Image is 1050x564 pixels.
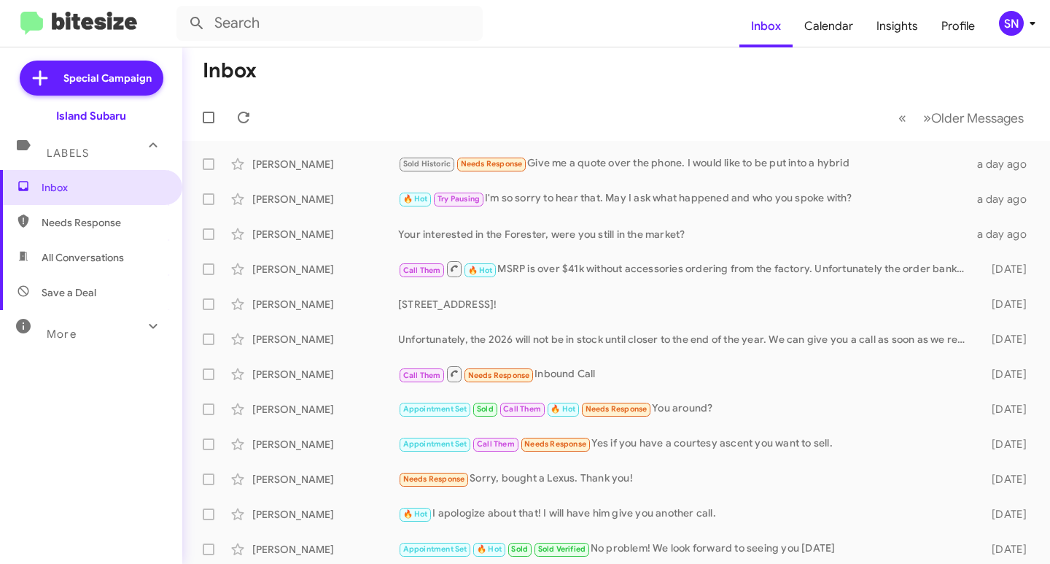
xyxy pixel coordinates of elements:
div: [PERSON_NAME] [252,507,398,522]
span: Needs Response [586,404,647,414]
div: MSRP is over $41k without accessories ordering from the factory. Unfortunately the order banks ar... [398,260,975,278]
span: 🔥 Hot [403,509,428,519]
div: You around? [398,401,975,417]
span: « [898,109,906,127]
div: [PERSON_NAME] [252,402,398,417]
div: a day ago [975,157,1038,171]
div: [PERSON_NAME] [252,437,398,452]
span: Appointment Set [403,404,467,414]
div: [PERSON_NAME] [252,157,398,171]
div: [PERSON_NAME] [252,367,398,382]
div: No problem! We look forward to seeing you [DATE] [398,541,975,557]
div: I apologize about that! I will have him give you another call. [398,506,975,522]
span: Labels [47,147,89,160]
span: 🔥 Hot [477,544,502,554]
span: More [47,328,77,341]
span: Try Pausing [437,194,480,204]
div: [PERSON_NAME] [252,542,398,557]
span: Older Messages [931,110,1024,126]
div: [PERSON_NAME] [252,192,398,206]
div: [DATE] [975,437,1038,452]
div: [PERSON_NAME] [252,332,398,347]
div: Island Subaru [56,109,126,123]
div: Yes if you have a courtesy ascent you want to sell. [398,436,975,452]
span: 🔥 Hot [551,404,575,414]
span: Needs Response [403,474,465,484]
span: Sold [511,544,528,554]
span: Sold Verified [538,544,586,554]
div: Sorry, bought a Lexus. Thank you! [398,471,975,487]
div: Unfortunately, the 2026 will not be in stock until closer to the end of the year. We can give you... [398,332,975,347]
div: [PERSON_NAME] [252,262,398,277]
div: Give me a quote over the phone. I would like to be put into a hybrid [398,155,975,172]
div: Your interested in the Forester, were you still in the market? [398,227,975,242]
a: Profile [930,5,987,47]
span: Call Them [403,371,441,380]
button: SN [987,11,1034,36]
a: Special Campaign [20,61,163,96]
div: [DATE] [975,262,1038,277]
div: SN [999,11,1024,36]
a: Insights [865,5,930,47]
span: Sold Historic [403,159,451,169]
div: [DATE] [975,367,1038,382]
span: Save a Deal [42,285,96,300]
span: Call Them [477,439,515,449]
div: [PERSON_NAME] [252,297,398,312]
div: [DATE] [975,402,1038,417]
a: Inbox [739,5,793,47]
div: Inbound Call [398,365,975,383]
span: Needs Response [42,215,166,230]
nav: Page navigation example [890,103,1032,133]
span: Inbox [42,180,166,195]
h1: Inbox [203,59,257,82]
div: [PERSON_NAME] [252,472,398,487]
span: Call Them [403,266,441,275]
span: Special Campaign [63,71,152,85]
span: Needs Response [461,159,523,169]
div: [PERSON_NAME] [252,227,398,242]
button: Next [914,103,1032,133]
button: Previous [890,103,915,133]
div: [DATE] [975,332,1038,347]
div: [STREET_ADDRESS]! [398,297,975,312]
span: Appointment Set [403,439,467,449]
div: I'm so sorry to hear that. May I ask what happened and who you spoke with? [398,190,975,207]
div: [DATE] [975,297,1038,312]
span: Needs Response [468,371,530,380]
input: Search [176,6,483,41]
span: » [923,109,931,127]
span: Appointment Set [403,544,467,554]
div: [DATE] [975,472,1038,487]
span: 🔥 Hot [468,266,493,275]
div: [DATE] [975,542,1038,557]
span: Needs Response [524,439,586,449]
div: a day ago [975,227,1038,242]
span: 🔥 Hot [403,194,428,204]
a: Calendar [793,5,865,47]
span: All Conversations [42,250,124,265]
span: Sold [477,404,494,414]
div: a day ago [975,192,1038,206]
div: [DATE] [975,507,1038,522]
span: Call Them [503,404,541,414]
